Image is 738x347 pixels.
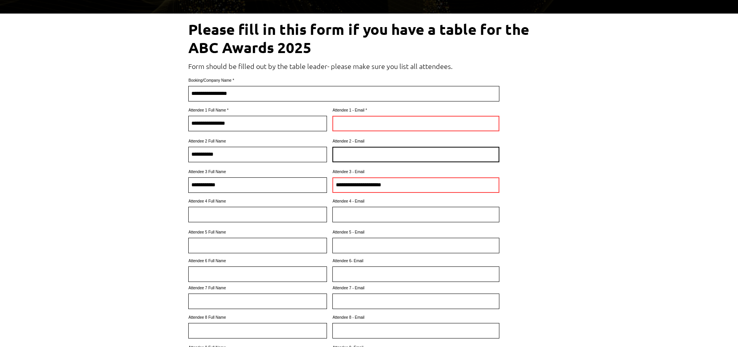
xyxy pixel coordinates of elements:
label: Attendee 5 - Email [332,230,499,234]
span: Please fill in this form if you have a table for the ABC Awards 2025 [188,20,529,56]
label: Attendee 6- Email [332,259,499,263]
label: Attendee 3 Full Name [188,170,327,174]
span: Form should be filled out by the table leader- please make sure you list all attendees. [188,62,452,70]
label: Attendee 4 Full Name [188,199,327,203]
label: Attendee 8 - Email [332,316,499,320]
label: Attendee 7 - Email [332,286,499,290]
label: Attendee 2 Full Name [188,139,327,143]
label: Attendee 1 - Email [332,108,499,112]
label: Attendee 4 - Email [332,199,499,203]
label: Attendee 7 Full Name [188,286,327,290]
label: Attendee 1 Full Name [188,108,327,112]
label: Attendee 2 - Email [332,139,499,143]
label: Attendee 3 - Email [332,170,499,174]
label: Attendee 8 Full Name [188,316,327,320]
label: Attendee 6 Full Name [188,259,327,263]
label: Booking/Company Name [188,79,499,82]
label: Attendee 5 Full Name [188,230,327,234]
